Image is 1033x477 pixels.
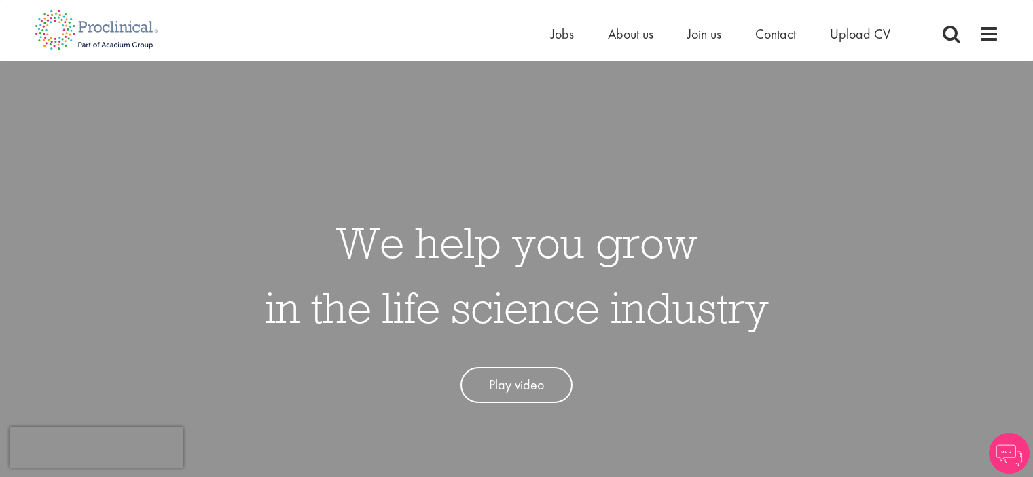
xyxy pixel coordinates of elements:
a: Jobs [551,25,574,43]
a: Join us [687,25,721,43]
a: Play video [460,367,573,403]
a: About us [608,25,653,43]
a: Upload CV [830,25,890,43]
a: Contact [755,25,796,43]
img: Chatbot [989,433,1030,474]
h1: We help you grow in the life science industry [265,210,769,340]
